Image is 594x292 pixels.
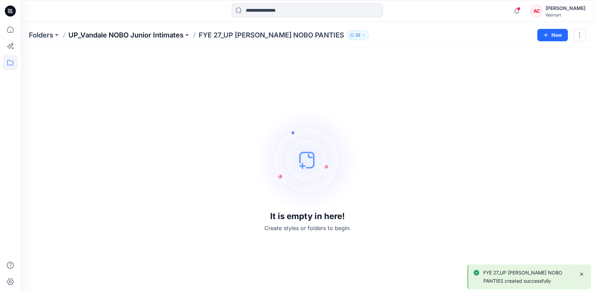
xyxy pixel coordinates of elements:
[483,269,573,285] p: FYE 27_UP [PERSON_NAME] NOBO PANTIES created successfully
[264,224,351,232] p: Create styles or folders to begin.
[68,30,184,40] a: UP_Vandale NOBO Junior Intimates
[537,29,568,41] button: New
[546,12,585,18] div: Walmart
[355,31,360,39] p: 22
[530,5,543,17] div: AC
[270,212,345,221] h3: It is empty in here!
[546,4,585,12] div: [PERSON_NAME]
[465,262,594,292] div: Notifications-bottom-right
[29,30,53,40] a: Folders
[199,30,344,40] p: FYE 27_UP [PERSON_NAME] NOBO PANTIES
[256,108,359,212] img: empty-state-image.svg
[347,30,369,40] button: 22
